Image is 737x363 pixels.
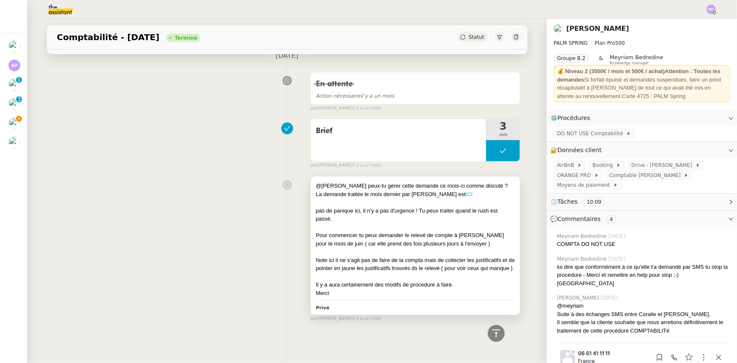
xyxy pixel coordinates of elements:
[17,77,21,85] p: 1
[557,294,601,302] span: [PERSON_NAME]
[352,162,381,169] span: il y a un mois
[316,182,515,190] div: @[PERSON_NAME] peux-tu gérer cette demande ce mois-ci comme discuté ?
[554,40,588,46] span: PALM SPRING
[557,263,730,288] div: lui dire que conformément à ce qu'elle t'a demandé par SMS tu stop la procédure - Merci et remett...
[310,162,318,169] span: par
[558,216,601,222] span: Commentaires
[558,147,602,153] span: Données client
[557,255,608,263] span: Meyriam Bedredine
[316,231,515,248] div: Pour commencer tu peux demander le relevé de compte à [PERSON_NAME] pour le mois de juin ( car el...
[486,121,520,131] span: 3
[547,211,737,227] div: 💬Commentaires 4
[583,198,605,206] nz-tag: 10:09
[557,240,730,248] div: COMPTA DO NOT USE
[554,24,563,33] img: users%2FPVo4U3nC6dbZZPS5thQt7kGWk8P2%2Favatar%2F1516997780130.jpeg
[547,110,737,126] div: ⚙️Procédures
[547,142,737,158] div: 🔐Données client
[610,54,664,65] app-user-label: Knowledge manager
[599,54,603,65] span: &
[316,256,515,273] div: Note ici il ne s'agit pas de faire de la compta mais de collecter les justificatifs et de pointer...
[469,34,484,40] span: Statut
[316,93,361,99] span: Action nécessaire
[609,171,684,180] span: Comptable [PERSON_NAME]
[352,105,381,112] span: il y a un mois
[631,161,695,169] span: Drive - [PERSON_NAME]
[606,215,617,224] nz-tag: 4
[557,232,608,240] span: Meyriam Bedredine
[316,289,515,297] div: Merci
[550,145,605,155] span: 🔐
[316,207,515,223] div: pas de panique ici, il n'y a pas d'urgence ! Tu peux traiter quand le rush est passé.
[550,198,612,205] span: ⏲️
[8,79,20,90] img: users%2F9mvJqJUvllffspLsQzytnd0Nt4c2%2Favatar%2F82da88e3-d90d-4e39-b37d-dcb7941179ae
[316,190,515,199] div: La demande traitée le mois dernier par [PERSON_NAME] est
[557,181,613,189] span: Moyens de paiement
[566,25,629,33] a: [PERSON_NAME]
[707,5,716,14] img: svg
[593,161,616,169] span: Booking
[610,54,664,60] span: Meyriam Bedredine
[550,113,594,123] span: ⚙️
[8,117,20,129] img: users%2FPVo4U3nC6dbZZPS5thQt7kGWk8P2%2Favatar%2F1516997780130.jpeg
[316,93,394,99] span: il y a un mois
[8,40,20,52] img: users%2FlYQRlXr5PqQcMLrwReJQXYQRRED2%2Favatar%2F8da5697c-73dd-43c4-b23a-af95f04560b4
[558,115,590,121] span: Procédures
[316,125,481,137] span: Brief
[557,161,577,169] span: AirBnB
[16,77,22,83] nz-badge-sup: 1
[554,54,589,63] nz-tag: Groupe B.2
[601,294,620,302] span: [DATE]
[57,33,160,41] span: Comptabilité - [DATE]
[557,129,626,138] span: DO NOT USE Comptabilité
[316,305,329,311] b: Privé
[608,255,627,263] span: [DATE]
[310,315,318,322] span: par
[352,315,381,322] span: il y a un mois
[558,198,578,205] span: Tâches
[615,40,625,46] span: 500
[174,35,197,41] div: Terminé
[557,302,730,310] div: @meyriam
[595,40,615,46] span: Plan Pro
[17,96,21,104] p: 3
[8,98,20,110] img: users%2FlYQRlXr5PqQcMLrwReJQXYQRRED2%2Favatar%2F8da5697c-73dd-43c4-b23a-af95f04560b4
[550,216,620,222] span: 💬
[8,136,20,148] img: users%2F9mvJqJUvllffspLsQzytnd0Nt4c2%2Favatar%2F82da88e3-d90d-4e39-b37d-dcb7941179ae
[310,162,381,169] small: [PERSON_NAME]
[557,171,594,180] span: ORANGE PRO
[486,131,520,139] span: min
[466,191,473,197] a: ICI
[16,96,22,102] nz-badge-sup: 3
[608,232,627,240] span: [DATE]
[316,80,353,88] span: En attente
[557,310,730,319] div: Suite à des échanges SMS entre Coralie et [PERSON_NAME].
[547,194,737,210] div: ⏲️Tâches 10:09
[557,318,730,335] div: Il semble que la cliente souhaite que nous arretions définitivement le traitement de cette procéd...
[310,105,381,112] small: [PERSON_NAME]
[610,61,649,66] span: Knowledge manager
[8,60,20,71] img: svg
[310,105,318,112] span: par
[316,281,515,289] div: Il y a aura certainement des modifs de procedure à faire.
[557,68,721,83] strong: 💰 Niveau 2 (3500€ / mois et 500€ / achat)Attention : Toutes les demandes
[269,50,305,62] span: [DATE]
[557,67,727,100] div: Si forfait épuisé et demandes suspendues, faire un point récapitulatif à [PERSON_NAME] de tout ce...
[310,315,381,322] small: [PERSON_NAME]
